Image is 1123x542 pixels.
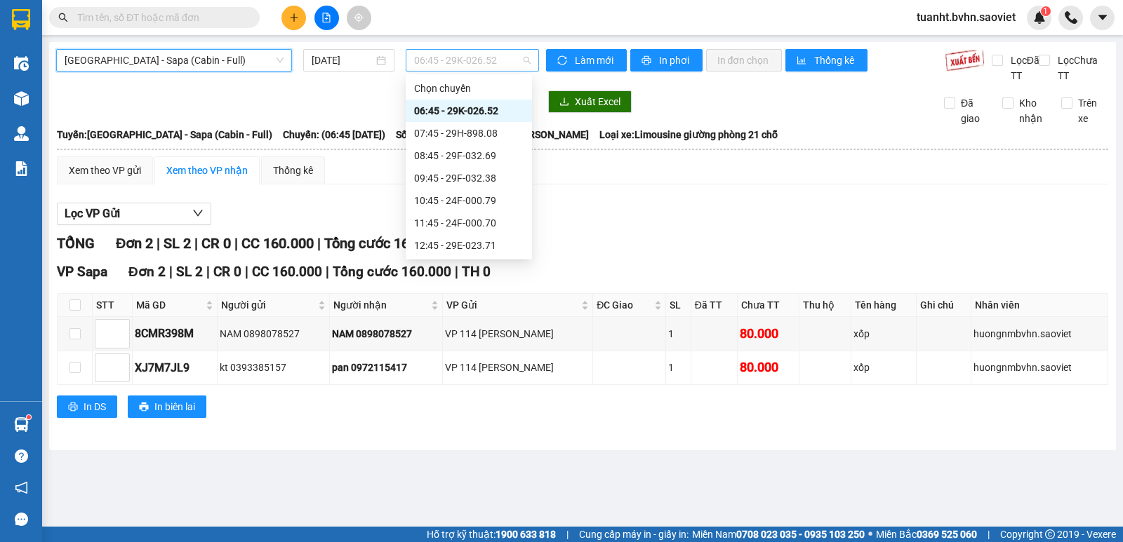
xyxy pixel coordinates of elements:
div: 1 [668,360,689,375]
span: message [15,513,28,526]
span: | [455,264,458,280]
span: | [157,235,160,252]
div: kt 0393385157 [220,360,327,375]
div: 06:45 - 29K-026.52 [414,103,524,118]
div: 07:45 - 29H-898.08 [414,126,524,141]
span: TỔNG [57,235,95,252]
img: phone-icon [1065,11,1077,24]
span: | [194,235,198,252]
span: VP Gửi [446,297,579,313]
span: tuanht.bvhn.saoviet [905,8,1027,26]
span: copyright [1045,529,1055,539]
div: 08:45 - 29F-032.69 [414,148,524,163]
span: Lọc Đã TT [1005,53,1042,83]
div: VP 114 [PERSON_NAME] [445,360,591,375]
td: VP 114 Trần Nhật Duật [443,317,594,351]
div: pan 0972115417 [332,360,439,375]
span: plus [289,13,299,22]
span: SL 2 [176,264,203,280]
span: notification [15,481,28,494]
div: Xem theo VP nhận [166,163,248,178]
span: file-add [321,13,331,22]
span: ĐC Giao [597,297,651,313]
span: Tổng cước 160.000 [333,264,451,280]
span: Xuất Excel [575,94,620,109]
span: Trên xe [1072,95,1109,126]
div: Chọn chuyến [406,77,532,100]
span: caret-down [1096,11,1109,24]
div: 10:45 - 24F-000.79 [414,193,524,208]
span: Tài xế: [PERSON_NAME] [484,127,589,142]
span: CC 160.000 [241,235,314,252]
div: 80.000 [740,324,797,344]
button: file-add [314,6,339,30]
span: question-circle [15,449,28,463]
img: logo-vxr [12,9,30,30]
div: xốp [853,326,914,341]
span: | [169,264,173,280]
button: Lọc VP Gửi [57,203,211,225]
span: | [245,264,248,280]
button: printerIn DS [57,395,117,418]
sup: 1 [1041,6,1051,16]
input: 14/09/2025 [312,53,374,68]
div: Thống kê [273,163,313,178]
div: VP 114 [PERSON_NAME] [445,326,591,341]
div: xốp [853,360,914,375]
span: ⚪️ [868,531,872,537]
span: Người gửi [221,297,315,313]
span: Mã GD [136,297,203,313]
span: Đơn 2 [128,264,166,280]
span: Tổng cước 160.000 [324,235,444,252]
strong: 0369 525 060 [917,529,977,540]
span: printer [642,55,653,67]
span: | [206,264,210,280]
img: icon-new-feature [1033,11,1046,24]
span: Hà Nội - Sapa (Cabin - Full) [65,50,284,71]
th: Tên hàng [851,294,917,317]
button: downloadXuất Excel [548,90,632,113]
span: CR 0 [201,235,231,252]
div: 1 [668,326,689,341]
div: huongnmbvhn.saoviet [974,360,1105,375]
img: solution-icon [14,161,29,176]
span: CR 0 [213,264,241,280]
td: 8CMR398M [133,317,218,351]
div: huongnmbvhn.saoviet [974,326,1105,341]
span: Làm mới [575,53,616,68]
img: warehouse-icon [14,91,29,106]
span: | [326,264,329,280]
button: aim [347,6,371,30]
span: bar-chart [797,55,809,67]
span: Chuyến: (06:45 [DATE]) [283,127,385,142]
button: syncLàm mới [546,49,627,72]
span: printer [139,402,149,413]
input: Tìm tên, số ĐT hoặc mã đơn [77,10,243,25]
span: Thống kê [814,53,856,68]
span: printer [68,402,78,413]
div: 11:45 - 24F-000.70 [414,215,524,231]
span: Đơn 2 [116,235,153,252]
div: XJ7M7JL9 [135,359,215,377]
span: VP Sapa [57,264,107,280]
span: In biên lai [154,399,195,414]
span: In phơi [659,53,691,68]
span: | [988,527,990,542]
td: VP 114 Trần Nhật Duật [443,351,594,385]
div: 12:45 - 29E-023.71 [414,238,524,253]
span: Lọc Chưa TT [1052,53,1109,83]
span: Hỗ trợ kỹ thuật: [427,527,556,542]
td: XJ7M7JL9 [133,351,218,385]
span: TH 0 [462,264,491,280]
span: Kho nhận [1014,95,1050,126]
span: In DS [84,399,106,414]
span: SL 2 [164,235,191,252]
th: Nhân viên [971,294,1108,317]
button: printerIn biên lai [128,395,206,418]
th: Thu hộ [799,294,851,317]
div: Xem theo VP gửi [69,163,141,178]
span: CC 160.000 [252,264,322,280]
th: SL [666,294,691,317]
span: Loại xe: Limousine giường phòng 21 chỗ [599,127,778,142]
span: aim [354,13,364,22]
